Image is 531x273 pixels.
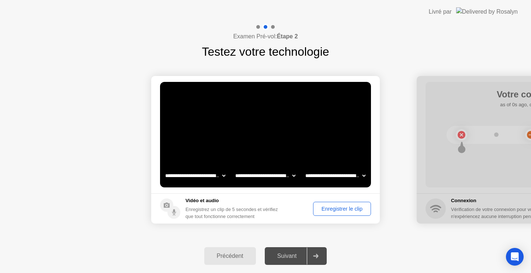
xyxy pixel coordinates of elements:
[204,247,256,265] button: Précédent
[316,206,368,212] div: Enregistrer le clip
[506,248,524,266] div: Open Intercom Messenger
[304,168,367,183] select: Available microphones
[185,206,284,220] div: Enregistrez un clip de 5 secondes et vérifiez que tout fonctionne correctement
[429,7,452,16] div: Livré par
[164,168,227,183] select: Available cameras
[233,32,298,41] h4: Examen Pré-vol:
[277,33,298,39] b: Étape 2
[206,253,254,259] div: Précédent
[267,253,307,259] div: Suivant
[185,197,284,204] h5: Vidéo et audio
[265,247,327,265] button: Suivant
[313,202,371,216] button: Enregistrer le clip
[234,168,297,183] select: Available speakers
[456,7,518,16] img: Delivered by Rosalyn
[202,43,329,61] h1: Testez votre technologie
